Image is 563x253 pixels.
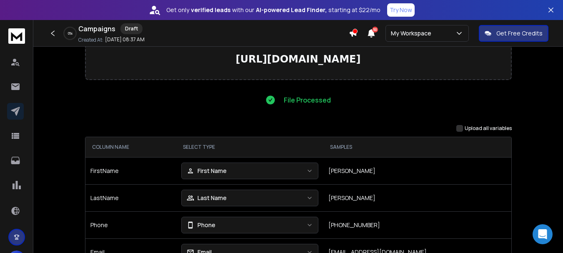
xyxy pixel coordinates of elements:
div: Open Intercom Messenger [533,224,553,244]
p: File Processed [284,95,331,105]
th: COLUMN NAME [85,137,176,157]
strong: AI-powered Lead Finder, [256,6,327,14]
p: [URL][DOMAIN_NAME] [93,53,504,66]
span: 50 [372,27,378,33]
td: LastName [85,184,176,211]
strong: verified leads [191,6,230,14]
td: Phone [85,211,176,238]
th: SAMPLES [323,137,511,157]
div: Draft [120,23,143,34]
label: Upload all variables [465,125,512,132]
p: Created At: [78,37,103,43]
p: 0 % [68,31,73,36]
p: Get only with our starting at $22/mo [166,6,380,14]
div: Phone [187,221,215,229]
td: [PERSON_NAME] [323,157,511,184]
td: FirstName [85,157,176,184]
div: First Name [187,167,227,175]
div: Last Name [187,194,227,202]
p: Get Free Credits [496,29,543,38]
td: [PERSON_NAME] [323,184,511,211]
th: SELECT TYPE [176,137,323,157]
p: Try Now [390,6,412,14]
td: [PHONE_NUMBER] [323,211,511,238]
h1: Campaigns [78,24,115,34]
button: Get Free Credits [479,25,548,42]
button: Try Now [387,3,415,17]
p: My Workspace [391,29,435,38]
p: [DATE] 08:37 AM [105,36,145,43]
img: logo [8,28,25,44]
